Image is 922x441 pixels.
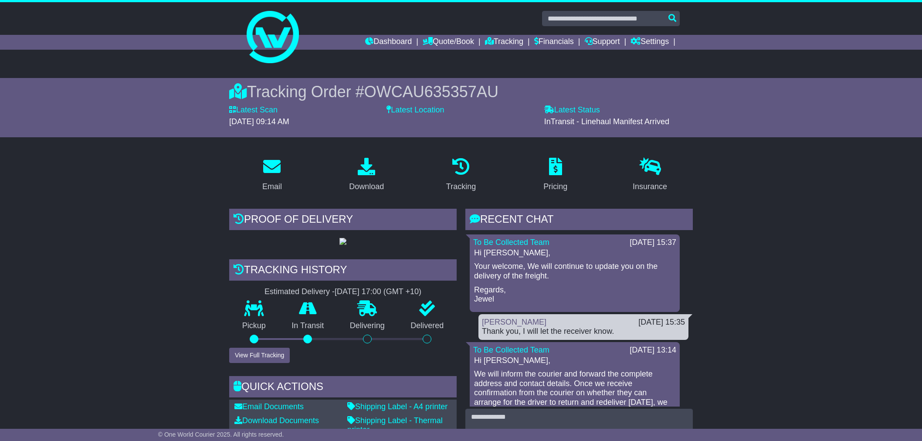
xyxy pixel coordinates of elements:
img: GetPodImage [339,238,346,245]
p: Delivering [337,321,398,331]
div: [DATE] 17:00 (GMT +10) [335,287,421,297]
div: RECENT CHAT [465,209,693,232]
a: Pricing [538,155,573,196]
a: Dashboard [365,35,412,50]
p: Delivered [398,321,457,331]
a: Shipping Label - Thermal printer [347,416,443,434]
a: Tracking [485,35,523,50]
a: Shipping Label - A4 printer [347,402,447,411]
div: Quick Actions [229,376,457,400]
label: Latest Status [544,105,600,115]
div: Tracking Order # [229,82,693,101]
button: View Full Tracking [229,348,290,363]
a: [PERSON_NAME] [482,318,546,326]
div: Tracking [446,181,476,193]
p: Your welcome, We will continue to update you on the delivery of the freight. [474,262,675,281]
a: To Be Collected Team [473,238,549,247]
div: Tracking history [229,259,457,283]
p: Regards, Jewel [474,285,675,304]
div: [DATE] 15:35 [638,318,685,327]
p: Hi [PERSON_NAME], [474,248,675,258]
label: Latest Location [386,105,444,115]
a: Email [257,155,288,196]
div: Email [262,181,282,193]
a: Financials [534,35,574,50]
a: Support [585,35,620,50]
p: In Transit [279,321,337,331]
span: InTransit - Linehaul Manifest Arrived [544,117,669,126]
div: [DATE] 15:37 [630,238,676,248]
a: Email Documents [234,402,304,411]
a: Quote/Book [423,35,474,50]
a: To Be Collected Team [473,346,549,354]
a: Download Documents [234,416,319,425]
div: Download [349,181,384,193]
span: © One World Courier 2025. All rights reserved. [158,431,284,438]
p: Pickup [229,321,279,331]
a: Tracking [441,155,481,196]
a: Download [343,155,390,196]
div: Proof of Delivery [229,209,457,232]
p: Hi [PERSON_NAME], [474,356,675,366]
p: We will inform the courier and forward the complete address and contact details. Once we receive ... [474,370,675,417]
div: [DATE] 13:14 [630,346,676,355]
div: Insurance [633,181,667,193]
div: Thank you, I will let the receiver know. [482,327,685,336]
span: OWCAU635357AU [364,83,498,101]
a: Insurance [627,155,673,196]
span: [DATE] 09:14 AM [229,117,289,126]
div: Estimated Delivery - [229,287,457,297]
div: Pricing [543,181,567,193]
label: Latest Scan [229,105,278,115]
a: Settings [630,35,669,50]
